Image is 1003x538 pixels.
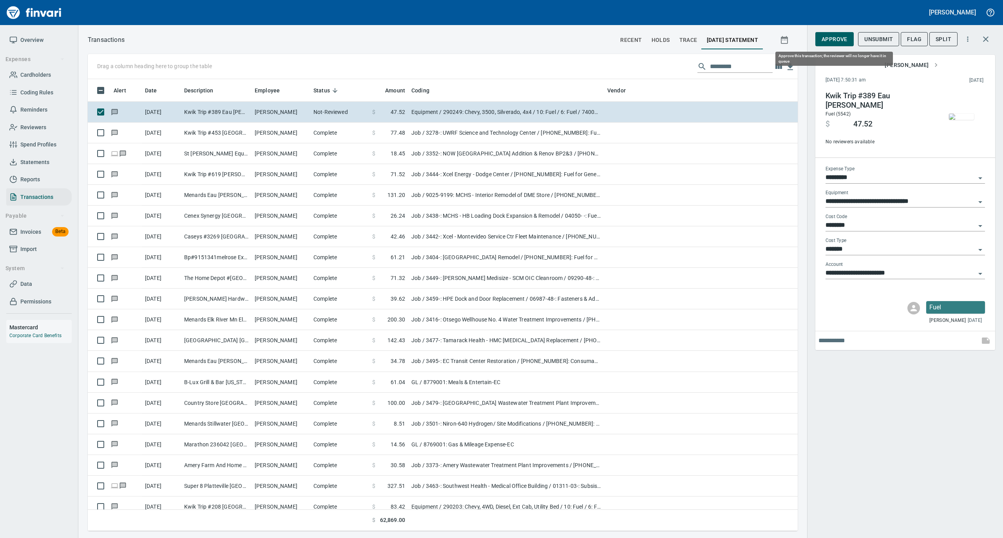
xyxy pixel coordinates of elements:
[408,393,604,413] td: Job / 3479-: [GEOGRAPHIC_DATA] Wastewater Treatment Plant Improvements / [PHONE_NUMBER]: Fuel for...
[773,31,798,49] button: Show transactions within a particular date range
[408,413,604,434] td: Job / 3501-: Niron-640 Hydrogen/ Site Modifications / [PHONE_NUMBER]: Consumable CM/GC / 8: Indir...
[110,421,119,426] span: Has messages
[181,351,252,372] td: Menards Eau [PERSON_NAME] [PERSON_NAME] Eau [PERSON_NAME]
[252,351,310,372] td: [PERSON_NAME]
[142,143,181,164] td: [DATE]
[310,268,369,289] td: Complete
[110,296,119,301] span: Has messages
[822,34,847,44] span: Approve
[142,289,181,309] td: [DATE]
[372,274,375,282] span: $
[142,268,181,289] td: [DATE]
[2,52,68,67] button: Expenses
[391,441,405,448] span: 14.56
[313,86,340,95] span: Status
[252,496,310,517] td: [PERSON_NAME]
[181,185,252,206] td: Menards Eau [PERSON_NAME] [PERSON_NAME] Eau [PERSON_NAME]
[110,504,119,509] span: Has messages
[975,220,986,231] button: Open
[918,77,983,85] span: This charge was settled by the merchant and appears on the 2025/09/30 statement.
[184,86,224,95] span: Description
[372,378,375,386] span: $
[252,309,310,330] td: [PERSON_NAME]
[97,62,212,70] p: Drag a column heading here to group the table
[408,476,604,496] td: Job / 3463-: Southwest Health - Medical Office Building / 01311-03-: Subsistence & Travel Concret...
[864,34,893,44] span: Unsubmit
[391,461,405,469] span: 30.58
[408,372,604,393] td: GL / 8779001: Meals & Entertain-EC
[142,351,181,372] td: [DATE]
[976,30,995,49] button: Close transaction
[181,476,252,496] td: Super 8 Platteville [GEOGRAPHIC_DATA] [GEOGRAPHIC_DATA]
[110,213,119,218] span: Has messages
[372,233,375,240] span: $
[142,247,181,268] td: [DATE]
[181,330,252,351] td: [GEOGRAPHIC_DATA] [GEOGRAPHIC_DATA]
[387,191,405,199] span: 131.20
[372,108,375,116] span: $
[145,86,167,95] span: Date
[408,102,604,123] td: Equipment / 290249: Chevy, 3500, Silverado, 4x4 / 10: Fuel / 6: Fuel / 74000: Fuel & Lubrication
[9,333,62,338] a: Corporate Card Benefits
[20,140,56,150] span: Spend Profiles
[652,35,670,45] span: holds
[310,330,369,351] td: Complete
[607,86,626,95] span: Vendor
[145,86,157,95] span: Date
[408,455,604,476] td: Job / 3373-: Amery Wastewater Treatment Plant Improvements / [PHONE_NUMBER]: Consumable CM/GC / 8...
[901,32,928,47] button: Flag
[142,496,181,517] td: [DATE]
[5,54,65,64] span: Expenses
[408,247,604,268] td: Job / 3404-: [GEOGRAPHIC_DATA] Remodel / [PHONE_NUMBER]: Fuel for General Conditions Equipment / ...
[310,185,369,206] td: Complete
[387,482,405,490] span: 327.51
[6,275,72,293] a: Data
[826,138,932,146] span: No reviewers available
[110,379,119,384] span: Has messages
[975,197,986,208] button: Open
[929,8,976,16] h5: [PERSON_NAME]
[20,227,41,237] span: Invoices
[372,129,375,137] span: $
[387,399,405,407] span: 100.00
[181,455,252,476] td: Amery Farm And Home Amery [GEOGRAPHIC_DATA]
[181,206,252,226] td: Cenex Synergy [GEOGRAPHIC_DATA] [GEOGRAPHIC_DATA]
[391,170,405,178] span: 71.52
[408,351,604,372] td: Job / 3495-: EC Transit Center Restoration / [PHONE_NUMBER]: Consumable Tools & Accessories - Gen...
[20,88,53,97] span: Coding Rules
[826,215,847,219] label: Cost Code
[181,247,252,268] td: Bp#9151341melrose Expr Melrose WI
[391,150,405,157] span: 18.45
[110,483,119,488] span: Online transaction
[255,86,290,95] span: Employee
[20,70,51,80] span: Cardholders
[372,336,375,344] span: $
[372,420,375,428] span: $
[826,191,848,195] label: Equipment
[5,3,63,22] a: Finvari
[959,31,976,48] button: More
[826,238,847,243] label: Cost Type
[408,164,604,185] td: Job / 3444-: Xcel Energy - Dodge Center / [PHONE_NUMBER]: Fuel for General Conditions/CM Equipmen...
[372,316,375,323] span: $
[907,34,922,44] span: Flag
[310,206,369,226] td: Complete
[372,295,375,303] span: $
[20,192,53,202] span: Transactions
[826,91,932,110] h4: Kwik Trip #389 Eau [PERSON_NAME]
[408,185,604,206] td: Job / 9025-9199: MCHS - Interior Remodel of DME Store / [PHONE_NUMBER]: Consumable CM/GC / 8: Ind...
[252,185,310,206] td: [PERSON_NAME]
[949,114,974,120] img: receipts%2Fmarketjohnson%2F2025-09-24%2FOWWiO1G7aNag4w3oRI9RJuZFzst1__R6fMOGeSt8OebkElFw4O_thumb.jpg
[826,76,918,84] span: [DATE] 7:50:31 am
[181,226,252,247] td: Caseys #3269 [GEOGRAPHIC_DATA] [GEOGRAPHIC_DATA]
[181,372,252,393] td: B-Lux Grill & Bar [US_STATE] Del [GEOGRAPHIC_DATA]
[52,227,69,236] span: Beta
[815,32,854,47] button: Approve
[310,413,369,434] td: Complete
[976,331,995,350] span: This records your note into the expense. If you would like to send a message to an employee inste...
[6,31,72,49] a: Overview
[20,35,43,45] span: Overview
[142,434,181,455] td: [DATE]
[20,105,47,115] span: Reminders
[310,351,369,372] td: Complete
